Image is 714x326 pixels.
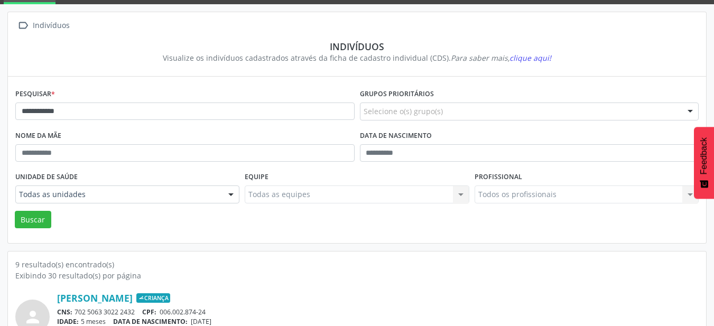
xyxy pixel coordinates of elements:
div: Indivíduos [23,41,691,52]
i:  [15,18,31,33]
button: Feedback - Mostrar pesquisa [694,127,714,199]
div: 5 meses [57,317,699,326]
div: 702 5063 3022 2432 [57,308,699,316]
a: [PERSON_NAME] [57,292,133,304]
i: Para saber mais, [451,53,551,63]
span: DATA DE NASCIMENTO: [113,317,188,326]
label: Grupos prioritários [360,86,434,103]
span: Criança [136,293,170,303]
span: CPF: [142,308,156,316]
span: Todas as unidades [19,189,218,200]
span: Feedback [699,137,709,174]
div: Visualize os indivíduos cadastrados através da ficha de cadastro individual (CDS). [23,52,691,63]
label: Nome da mãe [15,128,61,144]
div: Indivíduos [31,18,71,33]
label: Data de nascimento [360,128,432,144]
span: clique aqui! [509,53,551,63]
span: Selecione o(s) grupo(s) [364,106,443,117]
label: Pesquisar [15,86,55,103]
div: Exibindo 30 resultado(s) por página [15,270,699,281]
span: 006.002.874-24 [160,308,206,316]
span: CNS: [57,308,72,316]
label: Profissional [475,169,522,185]
div: 9 resultado(s) encontrado(s) [15,259,699,270]
button: Buscar [15,211,51,229]
span: [DATE] [191,317,211,326]
a:  Indivíduos [15,18,71,33]
label: Unidade de saúde [15,169,78,185]
label: Equipe [245,169,268,185]
span: IDADE: [57,317,79,326]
